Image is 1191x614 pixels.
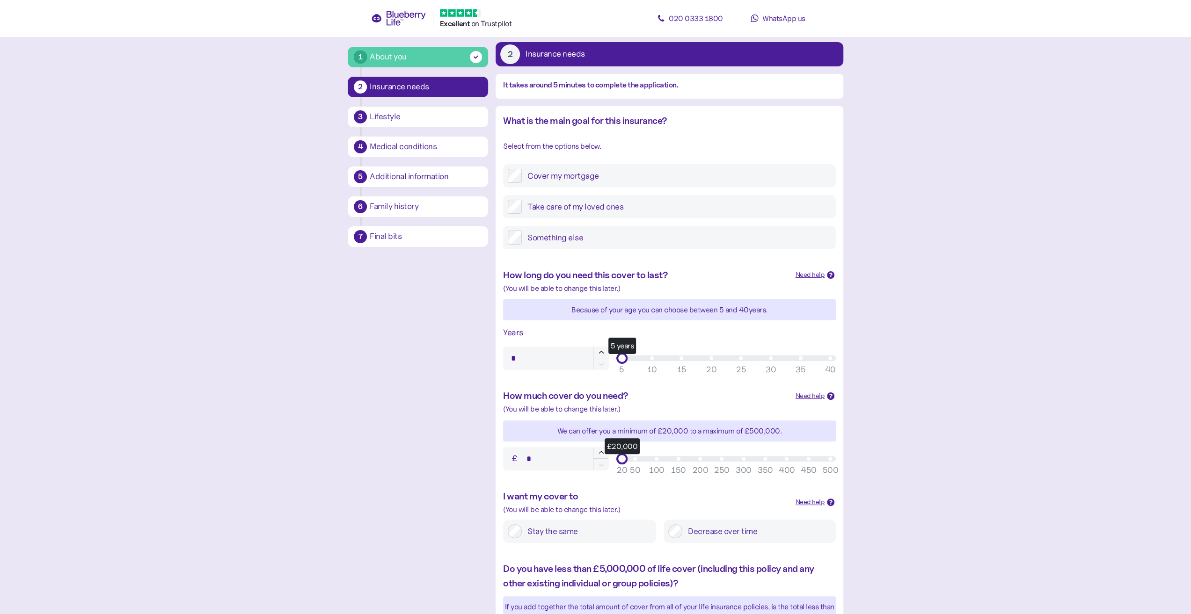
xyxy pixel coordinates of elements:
[348,77,488,97] button: 2Insurance needs
[706,363,716,376] div: 20
[714,464,730,477] div: 250
[522,524,651,538] label: Stay the same
[370,202,482,211] div: Family history
[762,14,805,23] span: WhatsApp us
[348,47,488,67] button: 1About you
[348,107,488,127] button: 3Lifestyle
[503,489,788,504] div: I want my cover to
[354,51,367,64] div: 1
[669,14,723,23] span: 020 0333 1800
[617,464,627,477] div: 20
[370,232,482,241] div: Final bits
[503,389,788,403] div: How much cover do you need?
[354,110,367,123] div: 3
[370,173,482,181] div: Additional information
[796,497,825,507] div: Need help
[677,363,686,376] div: 15
[736,363,746,376] div: 25
[354,80,367,94] div: 2
[354,140,367,153] div: 4
[526,50,585,58] div: Insurance needs
[671,464,686,477] div: 150
[796,391,825,401] div: Need help
[503,403,836,415] div: (You will be able to change this later.)
[503,282,836,294] div: (You will be able to change this later.)
[682,524,831,538] label: Decrease over time
[348,196,488,217] button: 6Family history
[503,268,788,282] div: How long do you need this cover to last?
[825,363,836,376] div: 40
[354,200,367,213] div: 6
[619,363,625,376] div: 5
[503,79,836,91] div: It takes around 5 minutes to complete the application.
[503,425,836,437] div: We can offer you a minimum of £20,000 to a maximum of £ 500,000 .
[354,170,367,183] div: 5
[496,42,843,66] button: 2Insurance needs
[440,19,471,28] span: Excellent ️
[766,363,776,376] div: 30
[503,114,836,128] div: What is the main goal for this insurance?
[348,166,488,187] button: 5Additional information
[503,304,836,316] div: Because of your age you can choose between 5 and 40 years.
[522,169,831,183] label: Cover my mortgage
[647,363,657,376] div: 10
[801,464,817,477] div: 450
[370,83,482,91] div: Insurance needs
[796,363,805,376] div: 35
[503,504,788,515] div: (You will be able to change this later.)
[692,464,708,477] div: 200
[503,326,836,339] div: Years
[779,464,795,477] div: 400
[348,137,488,157] button: 4Medical conditions
[648,9,732,28] a: 020 0333 1800
[522,200,831,214] label: Take care of my loved ones
[503,562,836,591] div: Do you have less than £5,000,000 of life cover (including this policy and any other existing indi...
[630,464,640,477] div: 50
[736,9,820,28] a: WhatsApp us
[354,230,367,243] div: 7
[370,113,482,121] div: Lifestyle
[522,231,831,245] label: Something else
[758,464,773,477] div: 350
[736,464,752,477] div: 300
[370,51,407,63] div: About you
[503,140,836,152] div: Select from the options below.
[348,226,488,247] button: 7Final bits
[822,464,838,477] div: 500
[796,270,825,280] div: Need help
[649,464,665,477] div: 100
[471,19,512,28] span: on Trustpilot
[500,44,520,64] div: 2
[370,143,482,151] div: Medical conditions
